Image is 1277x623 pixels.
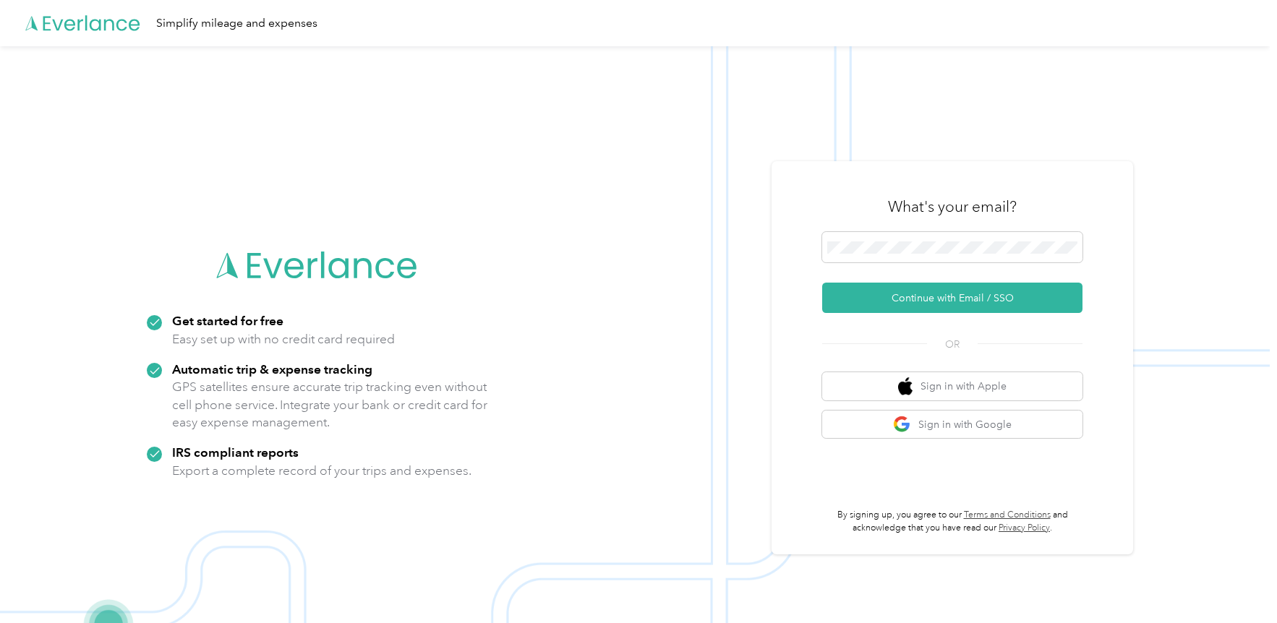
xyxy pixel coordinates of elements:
strong: Get started for free [172,313,283,328]
p: Easy set up with no credit card required [172,330,395,348]
p: By signing up, you agree to our and acknowledge that you have read our . [822,509,1082,534]
button: google logoSign in with Google [822,411,1082,439]
strong: Automatic trip & expense tracking [172,361,372,377]
a: Privacy Policy [999,523,1050,533]
img: apple logo [898,377,913,395]
p: GPS satellites ensure accurate trip tracking even without cell phone service. Integrate your bank... [172,378,488,431]
img: google logo [893,416,911,434]
a: Terms and Conditions [964,510,1051,520]
p: Export a complete record of your trips and expenses. [172,462,471,480]
h3: What's your email? [888,197,1017,217]
span: OR [927,337,978,352]
button: apple logoSign in with Apple [822,372,1082,400]
strong: IRS compliant reports [172,444,299,460]
button: Continue with Email / SSO [822,283,1082,313]
div: Simplify mileage and expenses [156,14,317,33]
